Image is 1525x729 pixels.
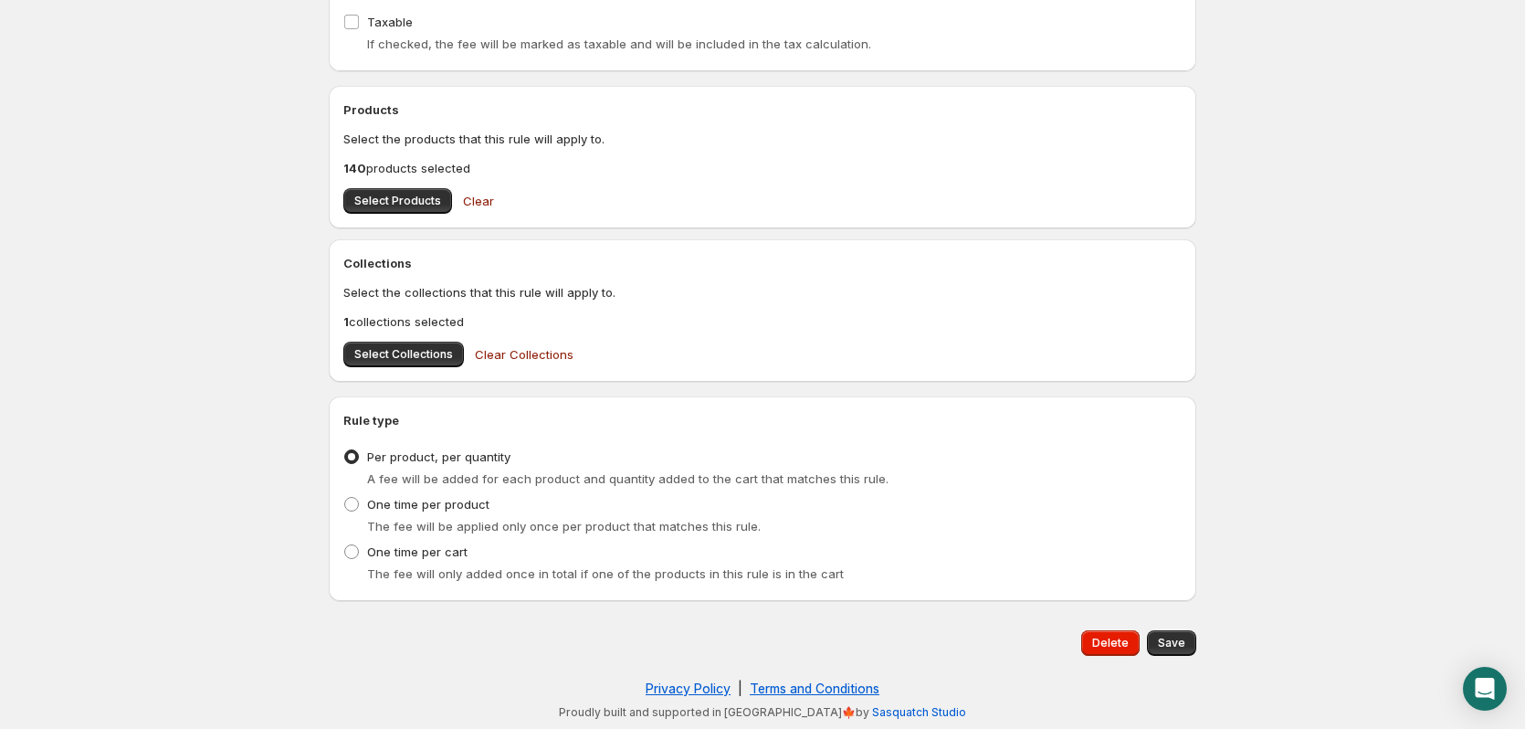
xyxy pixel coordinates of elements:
button: Select Products [343,188,452,214]
button: Save [1147,630,1196,656]
h2: Rule type [343,411,1182,429]
button: Select Collections [343,342,464,367]
span: | [738,681,742,696]
span: Clear Collections [475,345,573,364]
a: Privacy Policy [646,681,731,696]
span: Select Products [354,194,441,208]
h2: Collections [343,254,1182,272]
button: Clear [452,183,505,219]
span: A fee will be added for each product and quantity added to the cart that matches this rule. [367,471,889,486]
a: Terms and Conditions [750,681,879,696]
p: products selected [343,159,1182,177]
b: 1 [343,314,349,329]
button: Delete [1081,630,1140,656]
p: Select the collections that this rule will apply to. [343,283,1182,301]
span: Select Collections [354,347,453,362]
h2: Products [343,100,1182,119]
b: 140 [343,161,366,175]
a: Sasquatch Studio [872,705,966,719]
span: Taxable [367,15,413,29]
p: Proudly built and supported in [GEOGRAPHIC_DATA]🍁by [338,705,1187,720]
span: One time per cart [367,544,468,559]
span: Delete [1092,636,1129,650]
span: If checked, the fee will be marked as taxable and will be included in the tax calculation. [367,37,871,51]
p: collections selected [343,312,1182,331]
p: Select the products that this rule will apply to. [343,130,1182,148]
span: Per product, per quantity [367,449,510,464]
span: One time per product [367,497,489,512]
div: Open Intercom Messenger [1463,667,1507,711]
span: The fee will be applied only once per product that matches this rule. [367,519,761,534]
button: Clear Collections [464,336,584,373]
span: Clear [463,192,494,210]
span: The fee will only added once in total if one of the products in this rule is in the cart [367,566,844,581]
span: Save [1158,636,1185,650]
